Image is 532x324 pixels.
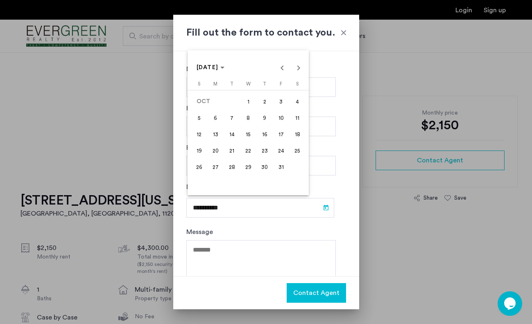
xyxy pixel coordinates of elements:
[208,160,223,174] span: 27
[213,82,217,86] span: M
[274,127,288,142] span: 17
[289,110,306,126] button: October 11, 2025
[240,159,256,175] button: October 29, 2025
[290,110,305,125] span: 11
[224,126,240,142] button: October 14, 2025
[290,94,305,109] span: 4
[256,93,273,110] button: October 2, 2025
[273,159,289,175] button: October 31, 2025
[208,143,223,158] span: 20
[289,142,306,159] button: October 25, 2025
[290,127,305,142] span: 18
[191,159,207,175] button: October 26, 2025
[246,82,251,86] span: W
[191,126,207,142] button: October 12, 2025
[240,110,256,126] button: October 8, 2025
[192,110,206,125] span: 5
[257,160,272,174] span: 30
[224,110,240,126] button: October 7, 2025
[257,110,272,125] span: 9
[274,143,288,158] span: 24
[192,143,206,158] span: 19
[257,127,272,142] span: 16
[256,126,273,142] button: October 16, 2025
[274,110,288,125] span: 10
[240,93,256,110] button: October 1, 2025
[296,82,299,86] span: S
[224,127,239,142] span: 14
[263,82,266,86] span: T
[207,142,224,159] button: October 20, 2025
[208,110,223,125] span: 6
[498,291,524,316] iframe: chat widget
[240,126,256,142] button: October 15, 2025
[290,143,305,158] span: 25
[224,159,240,175] button: October 28, 2025
[241,160,256,174] span: 29
[191,110,207,126] button: October 5, 2025
[257,94,272,109] span: 2
[241,143,256,158] span: 22
[224,160,239,174] span: 28
[192,160,206,174] span: 26
[191,93,240,110] td: OCT
[208,127,223,142] span: 13
[224,110,239,125] span: 7
[273,126,289,142] button: October 17, 2025
[289,126,306,142] button: October 18, 2025
[240,142,256,159] button: October 22, 2025
[198,82,200,86] span: S
[192,127,206,142] span: 12
[224,142,240,159] button: October 21, 2025
[256,110,273,126] button: October 9, 2025
[273,93,289,110] button: October 3, 2025
[193,60,228,75] button: Choose month and year
[197,65,219,70] span: [DATE]
[207,159,224,175] button: October 27, 2025
[207,126,224,142] button: October 13, 2025
[274,94,288,109] span: 3
[274,160,288,174] span: 31
[256,159,273,175] button: October 30, 2025
[257,143,272,158] span: 23
[289,93,306,110] button: October 4, 2025
[274,59,290,76] button: Previous month
[273,142,289,159] button: October 24, 2025
[273,110,289,126] button: October 10, 2025
[241,110,256,125] span: 8
[241,94,256,109] span: 1
[207,110,224,126] button: October 6, 2025
[230,82,233,86] span: T
[241,127,256,142] span: 15
[256,142,273,159] button: October 23, 2025
[280,82,282,86] span: F
[290,59,307,76] button: Next month
[191,142,207,159] button: October 19, 2025
[224,143,239,158] span: 21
